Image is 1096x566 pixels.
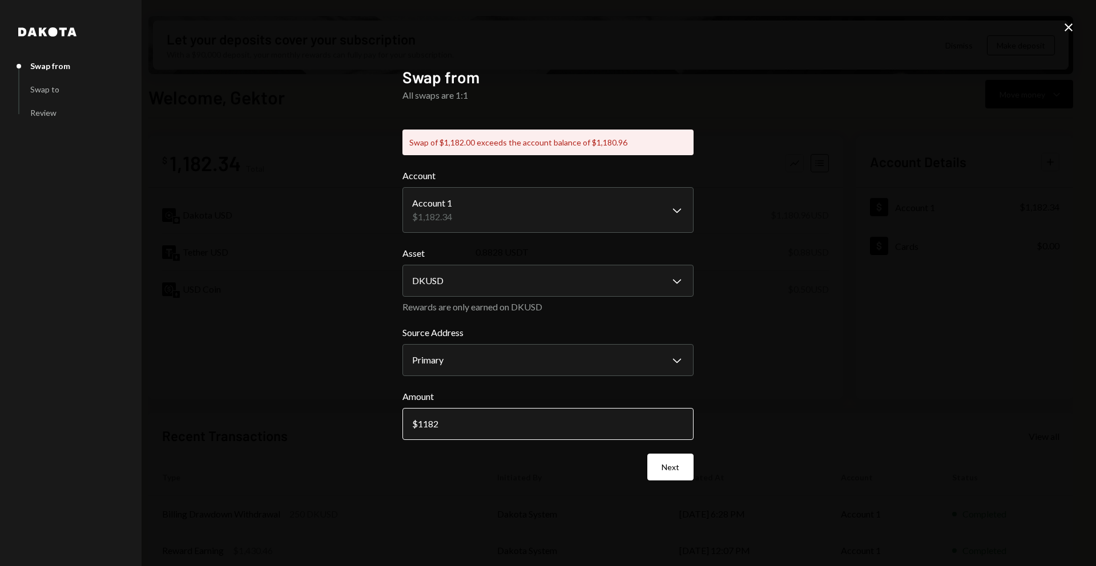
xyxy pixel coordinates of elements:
input: 0.00 [402,408,694,440]
div: $ [412,418,418,429]
div: Swap from [30,61,70,71]
label: Account [402,169,694,183]
div: Review [30,108,57,118]
h2: Swap from [402,66,694,88]
label: Amount [402,390,694,403]
button: Account [402,187,694,233]
button: Asset [402,265,694,297]
button: Source Address [402,344,694,376]
div: Rewards are only earned on DKUSD [402,301,694,312]
label: Source Address [402,326,694,339]
div: Swap to [30,84,59,94]
div: Swap of $1,182.00 exceeds the account balance of $1,180.96 [402,130,694,155]
label: Asset [402,246,694,260]
button: Next [647,454,694,480]
div: All swaps are 1:1 [402,88,694,102]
